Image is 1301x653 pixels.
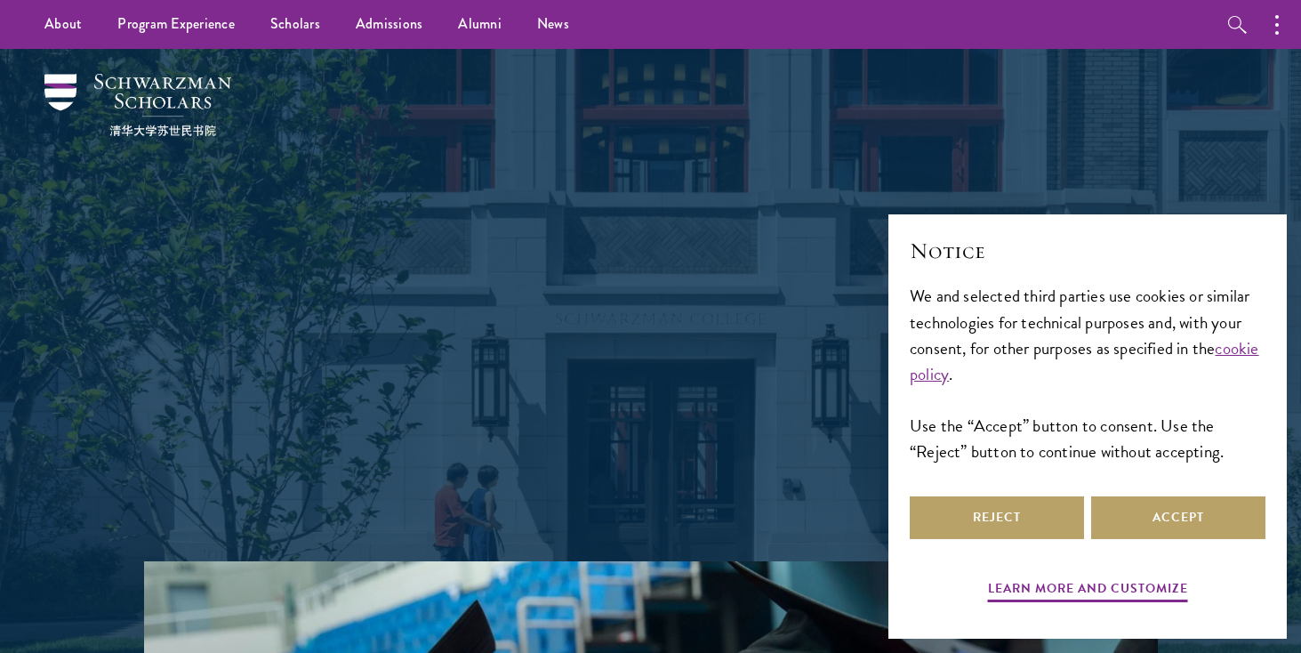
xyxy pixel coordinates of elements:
a: cookie policy [910,335,1259,387]
button: Accept [1091,496,1265,539]
button: Reject [910,496,1084,539]
img: Schwarzman Scholars [44,74,231,136]
div: We and selected third parties use cookies or similar technologies for technical purposes and, wit... [910,283,1265,464]
h2: Notice [910,236,1265,266]
button: Learn more and customize [988,577,1188,605]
